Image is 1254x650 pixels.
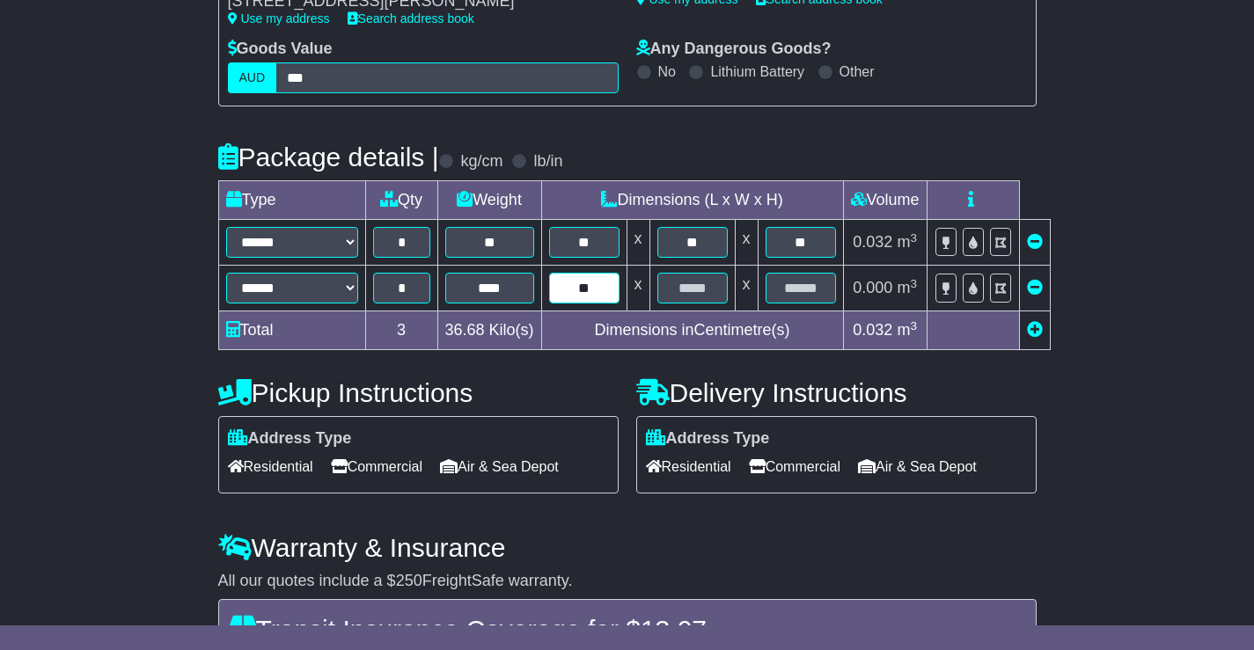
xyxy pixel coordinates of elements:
[365,181,437,220] td: Qty
[735,220,758,266] td: x
[897,233,917,251] span: m
[627,220,649,266] td: x
[445,321,485,339] span: 36.68
[440,453,559,480] span: Air & Sea Depot
[910,231,917,245] sup: 3
[710,63,804,80] label: Lithium Battery
[437,311,541,350] td: Kilo(s)
[228,429,352,449] label: Address Type
[636,378,1037,407] h4: Delivery Instructions
[658,63,676,80] label: No
[636,40,832,59] label: Any Dangerous Goods?
[218,572,1037,591] div: All our quotes include a $ FreightSafe warranty.
[749,453,840,480] span: Commercial
[331,453,422,480] span: Commercial
[460,152,502,172] label: kg/cm
[627,266,649,311] td: x
[228,11,330,26] a: Use my address
[1027,233,1043,251] a: Remove this item
[365,311,437,350] td: 3
[348,11,474,26] a: Search address book
[843,181,927,220] td: Volume
[646,453,731,480] span: Residential
[853,233,892,251] span: 0.032
[230,615,1025,644] h4: Transit Insurance Coverage for $
[858,453,977,480] span: Air & Sea Depot
[218,142,439,172] h4: Package details |
[541,181,843,220] td: Dimensions (L x W x H)
[897,279,917,296] span: m
[840,63,875,80] label: Other
[910,277,917,290] sup: 3
[1027,279,1043,296] a: Remove this item
[853,279,892,296] span: 0.000
[228,62,277,93] label: AUD
[437,181,541,220] td: Weight
[735,266,758,311] td: x
[218,533,1037,562] h4: Warranty & Insurance
[641,615,707,644] span: 13.07
[396,572,422,589] span: 250
[533,152,562,172] label: lb/in
[910,319,917,332] sup: 3
[897,321,917,339] span: m
[646,429,770,449] label: Address Type
[1027,321,1043,339] a: Add new item
[218,181,365,220] td: Type
[853,321,892,339] span: 0.032
[218,378,619,407] h4: Pickup Instructions
[541,311,843,350] td: Dimensions in Centimetre(s)
[228,40,333,59] label: Goods Value
[218,311,365,350] td: Total
[228,453,313,480] span: Residential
